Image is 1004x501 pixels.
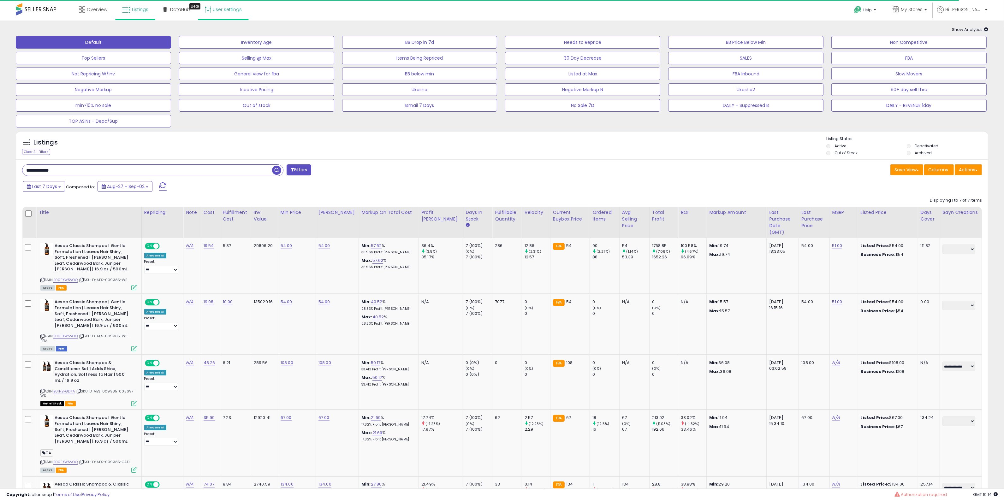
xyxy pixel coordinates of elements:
[652,360,678,366] div: 0
[223,415,246,421] div: 7.23
[831,83,987,96] button: 90+ day sell thru
[553,209,587,222] div: Current Buybox Price
[318,481,331,487] a: 134.00
[832,299,842,305] a: 51.00
[144,209,181,216] div: Repricing
[652,305,661,310] small: (0%)
[144,253,166,258] div: Amazon AI
[709,243,762,249] p: 19.74
[55,360,131,385] b: Aesop Classic Shampoo & Conditioner Set | Adds Shine, Hydration, Softness to Hair | 500 mL / 16.9 oz
[371,299,383,305] a: 40.52
[361,265,414,269] p: 36.56% Profit [PERSON_NAME]
[107,183,145,190] span: Aug-27 - Sep-02
[566,415,571,421] span: 67
[40,415,137,472] div: ASIN:
[82,492,110,498] a: Privacy Policy
[158,244,169,249] span: OFF
[204,360,215,366] a: 48.26
[223,209,248,222] div: Fulfillment Cost
[861,368,895,374] b: Business Price:
[592,311,619,316] div: 0
[832,360,840,366] a: N/A
[553,415,565,422] small: FBA
[505,99,660,112] button: No Sale 7D
[930,197,982,203] div: Displaying 1 to 7 of 7 items
[254,209,275,222] div: Inv. value
[622,243,649,249] div: 54
[318,209,356,216] div: [PERSON_NAME]
[342,36,497,49] button: BB Drop in 7d
[622,360,645,366] div: N/A
[681,360,702,366] div: N/A
[189,3,200,9] div: Tooltip anchor
[287,164,311,175] button: Filters
[281,481,294,487] a: 134.00
[170,6,190,13] span: DataHub
[53,333,78,339] a: B00EXW5VOQ
[709,369,762,374] p: 36.08
[668,68,823,80] button: FBA Inbound
[626,249,638,254] small: (1.14%)
[40,481,53,494] img: 412BKW9xFAL._SL40_.jpg
[223,243,246,249] div: 5.37
[421,254,463,260] div: 35.17%
[361,415,371,421] b: Min:
[709,368,720,374] strong: Max:
[158,361,169,366] span: OFF
[525,415,550,421] div: 2.57
[342,99,497,112] button: Ismail 7 Days
[709,360,762,366] p: 36.08
[318,243,330,249] a: 54.00
[16,115,171,127] button: TOP ASINs - Deac/Sup
[861,308,895,314] b: Business Price:
[525,209,548,216] div: Velocity
[525,243,550,249] div: 12.86
[622,415,649,421] div: 67
[945,6,983,13] span: Hi [PERSON_NAME]
[421,299,458,305] div: N/A
[709,415,762,421] p: 11.94
[681,254,706,260] div: 96.09%
[495,360,517,366] div: 0
[55,415,131,446] b: Aesop Classic Shampoo | Gentle Formulation | Leaves Hair Shiny, Soft, Freshened | [PERSON_NAME] L...
[592,415,619,421] div: 18
[342,83,497,96] button: Ukasha
[179,68,334,80] button: Generel view for fba
[566,243,572,249] span: 54
[937,6,988,21] a: Hi [PERSON_NAME]
[652,299,678,305] div: 0
[281,299,292,305] a: 54.00
[40,415,53,427] img: 41nLtn6tKuL._SL40_.jpg
[801,299,824,305] div: 54.00
[466,299,492,305] div: 7 (100%)
[525,372,550,377] div: 0
[861,209,915,216] div: Listed Price
[361,360,414,372] div: %
[40,360,53,373] img: 412BKW9xFAL._SL40_.jpg
[592,209,617,222] div: Ordered Items
[371,415,381,421] a: 21.69
[861,299,913,305] div: $54.00
[652,311,678,316] div: 0
[361,314,414,326] div: %
[87,6,107,13] span: Overview
[342,52,497,64] button: Items Being Repriced
[361,243,371,249] b: Min:
[361,314,372,320] b: Max:
[668,36,823,49] button: BB Price Below Min
[525,311,550,316] div: 0
[361,209,416,216] div: Markup on Total Cost
[40,299,137,351] div: ASIN:
[652,372,678,377] div: 0
[361,250,414,255] p: 36.56% Profit [PERSON_NAME]
[801,360,824,366] div: 108.00
[318,299,330,305] a: 54.00
[709,251,720,257] strong: Max:
[179,52,334,64] button: Selling @ Max
[709,243,719,249] strong: Min:
[466,243,492,249] div: 7 (100%)
[553,243,565,250] small: FBA
[769,209,796,236] div: Last Purchase Date (GMT)
[921,360,935,366] div: N/A
[281,415,292,421] a: 67.00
